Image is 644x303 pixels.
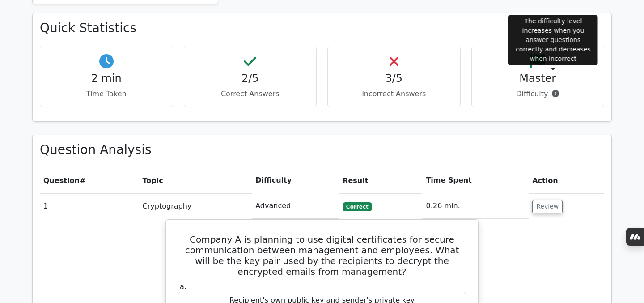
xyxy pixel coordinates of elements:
td: Advanced [252,193,339,219]
p: Difficulty [479,89,597,99]
button: Review [532,200,563,213]
h4: Master [479,72,597,85]
h4: 2/5 [191,72,309,85]
h4: 3/5 [335,72,453,85]
p: Correct Answers [191,89,309,99]
td: Cryptography [139,193,252,219]
p: Time Taken [47,89,165,99]
span: Question [43,176,80,185]
h5: Company A is planning to use digital certificates for secure communication between management and... [177,234,467,277]
h4: 2 min [47,72,165,85]
p: Incorrect Answers [335,89,453,99]
th: Topic [139,168,252,193]
h3: Question Analysis [40,142,604,158]
th: Action [529,168,604,193]
td: 1 [40,193,139,219]
th: # [40,168,139,193]
th: Time Spent [422,168,529,193]
div: The difficulty level increases when you answer questions correctly and decreases when incorrect [508,15,598,65]
td: 0:26 min. [422,193,529,219]
th: Difficulty [252,168,339,193]
span: a. [180,282,186,291]
th: Result [339,168,422,193]
span: Correct [343,202,372,211]
h3: Quick Statistics [40,21,604,36]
